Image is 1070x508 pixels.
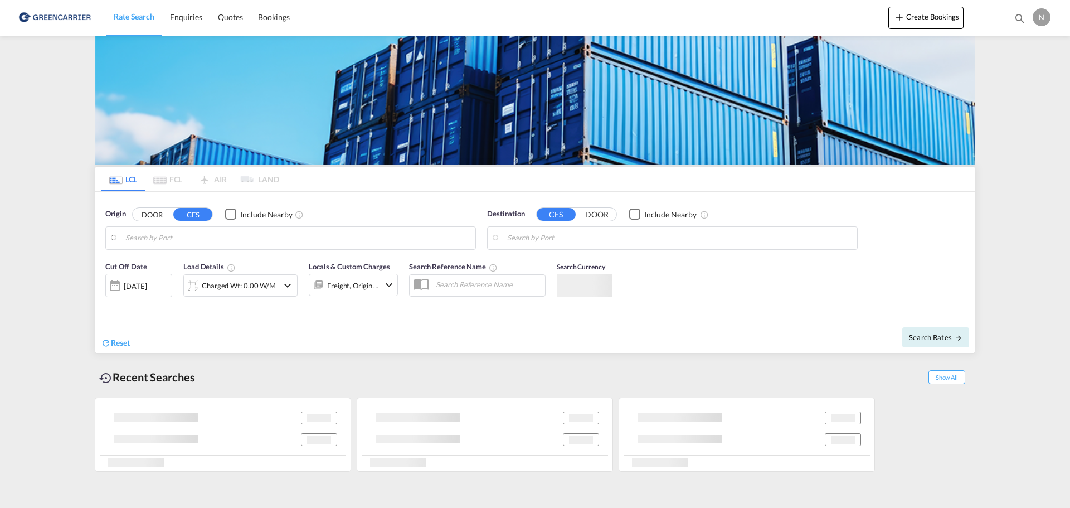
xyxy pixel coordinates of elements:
md-icon: Your search will be saved by the below given name [489,263,498,272]
div: N [1033,8,1050,26]
button: CFS [537,208,576,221]
span: Show All [928,370,965,384]
div: icon-magnify [1014,12,1026,29]
span: Reset [111,338,130,347]
button: Search Ratesicon-arrow-right [902,327,969,347]
img: GreenCarrierFCL_LCL.png [95,36,975,165]
span: Bookings [258,12,289,22]
md-icon: icon-backup-restore [99,371,113,385]
span: Destination [487,209,525,220]
button: DOOR [133,208,172,221]
md-icon: icon-plus 400-fg [893,10,906,23]
span: Search Reference Name [409,262,498,271]
div: Charged Wt: 0.00 W/Micon-chevron-down [183,274,298,297]
md-icon: icon-chevron-down [281,279,294,292]
div: Freight Origin Destination [327,278,380,293]
span: Locals & Custom Charges [309,262,390,271]
md-icon: Chargeable Weight [227,263,236,272]
span: Search Rates [909,333,962,342]
md-icon: icon-magnify [1014,12,1026,25]
div: Freight Origin Destinationicon-chevron-down [309,274,398,296]
md-datepicker: Select [105,296,114,311]
md-icon: Unchecked: Ignores neighbouring ports when fetching rates.Checked : Includes neighbouring ports w... [700,210,709,219]
span: Cut Off Date [105,262,147,271]
button: icon-plus 400-fgCreate Bookings [888,7,964,29]
md-icon: icon-chevron-down [382,278,396,292]
md-icon: Unchecked: Ignores neighbouring ports when fetching rates.Checked : Includes neighbouring ports w... [295,210,304,219]
input: Search by Port [507,230,852,246]
md-icon: icon-arrow-right [955,334,962,342]
span: Origin [105,209,125,220]
div: Include Nearby [240,209,293,220]
md-icon: icon-refresh [101,338,111,348]
div: [DATE] [124,281,147,291]
span: Quotes [218,12,242,22]
input: Search by Port [125,230,470,246]
span: Load Details [183,262,236,271]
div: Charged Wt: 0.00 W/M [202,278,276,293]
div: icon-refreshReset [101,337,130,350]
md-checkbox: Checkbox No Ink [225,209,293,220]
div: Include Nearby [644,209,697,220]
img: b0b18ec08afe11efb1d4932555f5f09d.png [17,5,92,30]
div: [DATE] [105,274,172,297]
span: Search Currency [557,263,605,271]
button: DOOR [577,208,616,221]
button: CFS [173,208,212,221]
md-checkbox: Checkbox No Ink [629,209,697,220]
div: Origin DOOR CFS Checkbox No InkUnchecked: Ignores neighbouring ports when fetching rates.Checked ... [95,192,975,353]
div: Recent Searches [95,365,200,390]
md-pagination-wrapper: Use the left and right arrow keys to navigate between tabs [101,167,279,191]
span: Rate Search [114,12,154,21]
input: Search Reference Name [430,276,545,293]
span: Enquiries [170,12,202,22]
md-tab-item: LCL [101,167,145,191]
